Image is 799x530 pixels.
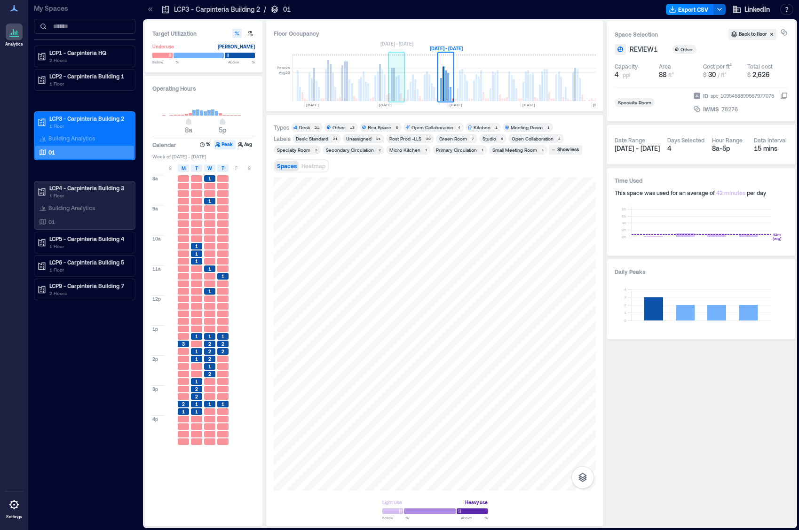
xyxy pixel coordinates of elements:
[540,147,546,153] div: 1
[207,164,212,172] span: W
[49,235,128,242] p: LCP5 - Carpinteria Building 4
[348,125,356,130] div: 13
[5,41,23,47] p: Analytics
[195,333,198,340] span: 1
[754,136,787,144] div: Data Interval
[275,161,299,171] button: Spaces
[377,147,382,153] div: 2
[152,153,255,160] span: Week of [DATE] - [DATE]
[747,71,751,78] span: $
[331,136,339,141] div: 21
[511,124,543,131] div: Meeting Room
[747,62,773,70] div: Total cost
[277,147,310,153] div: Specialty Room
[394,125,400,130] div: 6
[219,126,226,134] span: 5p
[744,5,770,14] span: LinkedIn
[195,386,198,392] span: 2
[368,124,391,131] div: Flex Space
[182,164,186,172] span: M
[49,289,128,297] p: 2 Floors
[264,5,266,14] p: /
[729,2,773,17] button: LinkedIn
[49,282,128,289] p: LCP9 - Carpinteria Building 7
[712,144,746,153] div: 8a - 5p
[313,147,319,153] div: 3
[34,4,135,13] p: My Spaces
[667,144,704,153] div: 4
[195,401,198,407] span: 1
[152,326,158,332] span: 1p
[195,243,198,249] span: 1
[512,135,554,142] div: Open Collaboration
[195,378,198,385] span: 1
[546,125,551,130] div: 1
[623,71,631,78] span: ppl
[208,175,211,182] span: 1
[228,59,255,65] span: Above %
[499,136,505,141] div: 6
[436,147,477,153] div: Primary Circulation
[222,341,224,347] span: 2
[424,136,432,141] div: 20
[49,258,128,266] p: LCP6 - Carpinteria Building 5
[346,135,372,142] div: Unassigned
[389,135,421,142] div: Post Prod -LLS
[615,62,638,70] div: Capacity
[332,124,345,131] div: Other
[48,148,55,156] p: 01
[195,348,198,355] span: 1
[152,29,255,38] h3: Target Utilization
[720,104,739,114] div: 76276
[716,189,745,196] span: 42 minutes
[615,136,645,144] div: Date Range
[49,72,128,80] p: LCP2 - Carpinteria Building 1
[480,147,485,153] div: 1
[461,515,488,521] span: Above %
[615,176,788,185] h3: Time Used
[49,49,128,56] p: LCP1 - Carpinteria HQ
[666,4,714,15] button: Export CSV
[624,295,626,299] tspan: 3
[326,147,374,153] div: Secondary Circulation
[277,163,297,169] span: Spaces
[382,498,402,507] div: Light use
[222,401,224,407] span: 1
[622,207,626,211] tspan: 8h
[622,227,626,232] tspan: 2h
[313,125,321,130] div: 21
[556,136,562,141] div: 4
[208,356,211,362] span: 2
[49,115,128,122] p: LCP3 - Carpinteria Building 2
[622,214,626,218] tspan: 6h
[48,134,95,142] p: Building Analytics
[483,135,496,142] div: Studio
[152,265,161,272] span: 11a
[703,104,719,114] span: IWMS
[222,333,224,340] span: 1
[208,341,211,347] span: 2
[208,198,211,204] span: 1
[622,220,626,225] tspan: 4h
[593,102,606,107] text: [DATE]
[439,135,467,142] div: Green Room
[659,62,671,70] div: Area
[222,348,224,355] span: 2
[411,124,453,131] div: Open Collaboration
[152,296,161,302] span: 12p
[195,164,198,172] span: T
[274,124,289,131] div: Types
[492,147,537,153] div: Small Meeting Room
[208,288,211,295] span: 1
[195,393,198,400] span: 2
[195,258,198,265] span: 1
[470,136,475,141] div: 7
[49,192,128,199] p: 1 Floor
[237,140,255,149] button: Avg
[195,356,198,362] span: 1
[182,401,185,407] span: 2
[195,250,198,257] span: 1
[389,147,420,153] div: Micro Kitchen
[450,102,462,107] text: [DATE]
[703,91,708,101] span: ID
